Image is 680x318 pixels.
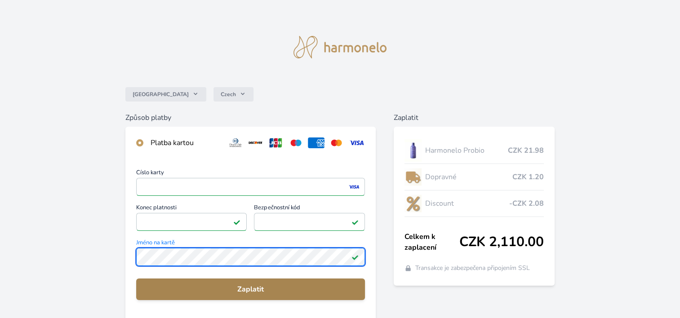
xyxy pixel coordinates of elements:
img: discount-lo.png [404,192,422,215]
img: jcb.svg [267,137,284,148]
span: CZK 21.98 [508,145,544,156]
span: Dopravné [425,172,512,182]
span: Zaplatit [143,284,358,295]
img: Platné pole [233,218,240,225]
button: Zaplatit [136,278,365,300]
img: logo.svg [293,36,387,58]
img: discover.svg [247,137,264,148]
iframe: Iframe pro datum vypršení platnosti [140,216,243,228]
img: amex.svg [308,137,324,148]
img: Platné pole [351,253,359,261]
button: Czech [213,87,253,102]
span: Číslo karty [136,170,365,178]
h6: Způsob platby [125,112,376,123]
span: Konec platnosti [136,205,247,213]
div: Platba kartou [151,137,220,148]
img: delivery-lo.png [404,166,422,188]
img: visa.svg [348,137,365,148]
img: visa [348,183,360,191]
span: Bezpečnostní kód [254,205,365,213]
img: Platné pole [351,218,359,225]
span: Jméno na kartě [136,240,365,248]
span: CZK 2,110.00 [459,234,544,250]
span: -CZK 2.08 [509,198,544,209]
span: Czech [221,91,236,98]
span: Transakce je zabezpečena připojením SSL [415,264,530,273]
img: diners.svg [227,137,244,148]
span: Celkem k zaplacení [404,231,459,253]
img: CLEAN_PROBIO_se_stinem_x-lo.jpg [404,139,422,162]
span: [GEOGRAPHIC_DATA] [133,91,189,98]
span: CZK 1.20 [512,172,544,182]
span: Harmonelo Probio [425,145,508,156]
iframe: Iframe pro bezpečnostní kód [258,216,361,228]
iframe: Iframe pro číslo karty [140,181,361,193]
span: Discount [425,198,509,209]
input: Jméno na kartěPlatné pole [136,248,365,266]
img: mc.svg [328,137,345,148]
img: maestro.svg [288,137,304,148]
button: [GEOGRAPHIC_DATA] [125,87,206,102]
h6: Zaplatit [394,112,555,123]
